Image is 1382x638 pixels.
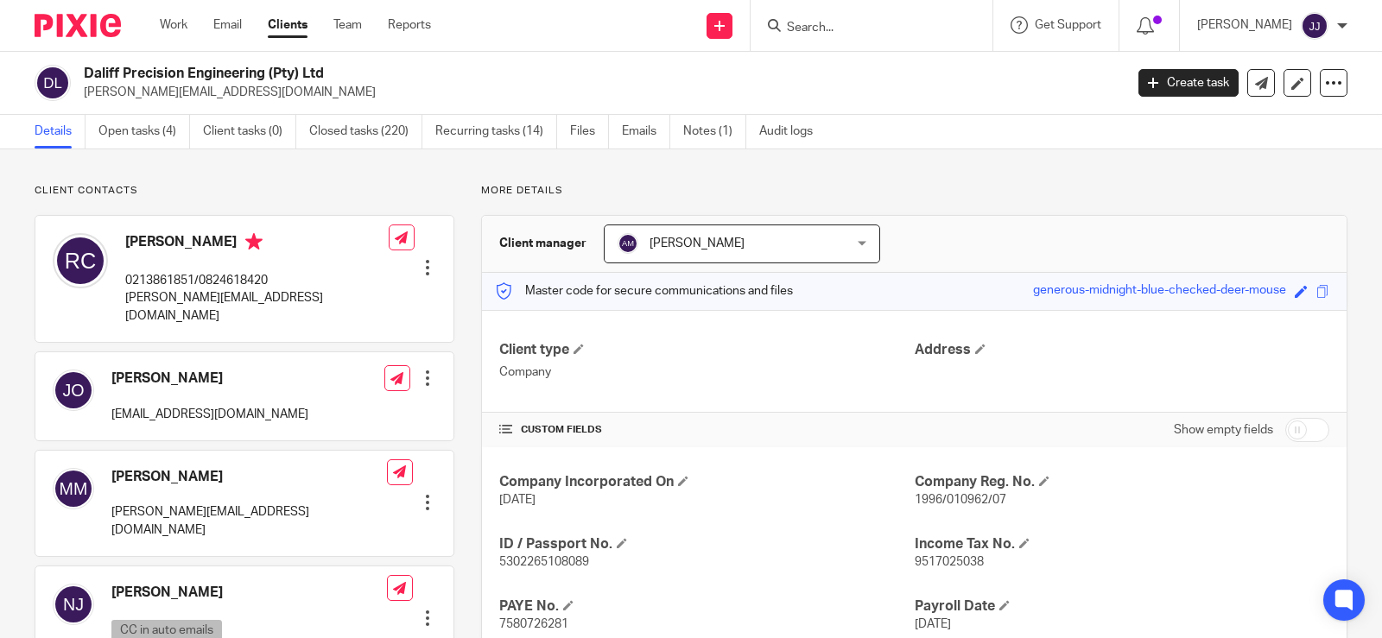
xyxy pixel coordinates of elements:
[160,16,187,34] a: Work
[309,115,422,148] a: Closed tasks (220)
[570,115,609,148] a: Files
[111,370,308,388] h4: [PERSON_NAME]
[53,370,94,411] img: svg%3E
[53,468,94,509] img: svg%3E
[84,65,907,83] h2: Daliff Precision Engineering (Pty) Ltd
[435,115,557,148] a: Recurring tasks (14)
[1174,421,1273,439] label: Show empty fields
[499,556,589,568] span: 5302265108089
[388,16,431,34] a: Reports
[84,84,1113,101] p: [PERSON_NAME][EMAIL_ADDRESS][DOMAIN_NAME]
[213,16,242,34] a: Email
[499,618,568,630] span: 7580726281
[915,535,1329,553] h4: Income Tax No.
[111,584,387,602] h4: [PERSON_NAME]
[35,184,454,198] p: Client contacts
[245,233,263,250] i: Primary
[499,473,914,491] h4: Company Incorporated On
[915,341,1329,359] h4: Address
[333,16,362,34] a: Team
[125,272,389,289] p: 0213861851/0824618420
[499,235,586,252] h3: Client manager
[481,184,1347,198] p: More details
[111,503,387,539] p: [PERSON_NAME][EMAIL_ADDRESS][DOMAIN_NAME]
[499,494,536,506] span: [DATE]
[499,423,914,437] h4: CUSTOM FIELDS
[268,16,307,34] a: Clients
[35,115,86,148] a: Details
[499,597,914,616] h4: PAYE No.
[495,282,793,300] p: Master code for secure communications and files
[499,341,914,359] h4: Client type
[785,21,941,36] input: Search
[1197,16,1292,34] p: [PERSON_NAME]
[650,237,745,250] span: [PERSON_NAME]
[618,233,638,254] img: svg%3E
[1301,12,1328,40] img: svg%3E
[499,363,914,381] p: Company
[111,406,308,423] p: [EMAIL_ADDRESS][DOMAIN_NAME]
[98,115,190,148] a: Open tasks (4)
[35,14,121,37] img: Pixie
[125,233,389,255] h4: [PERSON_NAME]
[35,65,71,101] img: svg%3E
[915,556,984,568] span: 9517025038
[1138,69,1239,97] a: Create task
[1035,19,1101,31] span: Get Support
[915,618,951,630] span: [DATE]
[915,597,1329,616] h4: Payroll Date
[111,468,387,486] h4: [PERSON_NAME]
[1033,281,1286,301] div: generous-midnight-blue-checked-deer-mouse
[203,115,296,148] a: Client tasks (0)
[915,494,1006,506] span: 1996/010962/07
[125,289,389,325] p: [PERSON_NAME][EMAIL_ADDRESS][DOMAIN_NAME]
[499,535,914,553] h4: ID / Passport No.
[915,473,1329,491] h4: Company Reg. No.
[759,115,826,148] a: Audit logs
[53,233,108,288] img: svg%3E
[683,115,746,148] a: Notes (1)
[53,584,94,625] img: svg%3E
[622,115,670,148] a: Emails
